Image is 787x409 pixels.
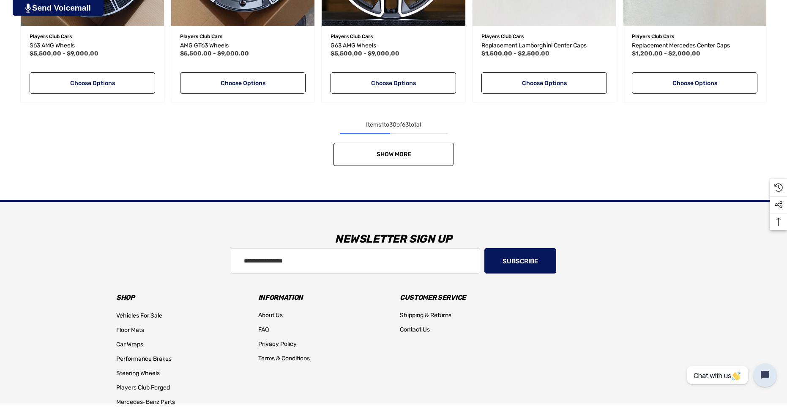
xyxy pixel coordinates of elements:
div: Items to of total [17,120,770,130]
a: Vehicles For Sale [116,309,162,323]
span: Contact Us [400,326,430,333]
a: About Us [258,308,283,323]
span: Replacement Mercedes Center Caps [632,42,730,49]
span: Steering Wheels [116,370,160,377]
span: Car Wraps [116,341,143,348]
span: $1,200.00 - $2,000.00 [632,50,700,57]
svg: Recently Viewed [774,183,783,192]
a: Choose Options [30,72,155,94]
span: $1,500.00 - $2,500.00 [481,50,549,57]
a: Shipping & Returns [400,308,451,323]
a: Replacement Mercedes Center Caps,Price range from $1,200.00 to $2,000.00 [632,41,757,51]
span: 30 [389,121,396,128]
span: Shipping & Returns [400,312,451,319]
span: Privacy Policy [258,340,297,348]
span: Floor Mats [116,326,144,334]
span: $5,500.00 - $9,000.00 [331,50,399,57]
span: Mercedes-Benz Parts [116,398,175,406]
span: $5,500.00 - $9,000.00 [30,50,98,57]
a: AMG GT63 Wheels,Price range from $5,500.00 to $9,000.00 [180,41,306,51]
a: Show More [333,143,454,166]
a: Car Wraps [116,337,143,352]
p: Players Club Cars [30,31,155,42]
p: Players Club Cars [481,31,607,42]
a: FAQ [258,323,269,337]
span: Replacement Lamborghini Center Caps [481,42,587,49]
a: Floor Mats [116,323,144,337]
a: Choose Options [180,72,306,94]
span: 63 [402,121,409,128]
a: G63 AMG Wheels,Price range from $5,500.00 to $9,000.00 [331,41,456,51]
span: Terms & Conditions [258,355,310,362]
span: S63 AMG Wheels [30,42,75,49]
span: Performance Brakes [116,355,172,362]
img: PjwhLS0gR2VuZXJhdG9yOiBHcmF2aXQuaW8gLS0+PHN2ZyB4bWxucz0iaHR0cDovL3d3dy53My5vcmcvMjAwMC9zdmciIHhtb... [25,3,31,13]
a: Replacement Lamborghini Center Caps,Price range from $1,500.00 to $2,500.00 [481,41,607,51]
svg: Top [770,218,787,226]
a: Terms & Conditions [258,351,310,366]
a: Contact Us [400,323,430,337]
p: Players Club Cars [331,31,456,42]
svg: Social Media [774,201,783,209]
a: Choose Options [481,72,607,94]
a: Choose Options [331,72,456,94]
p: Players Club Cars [180,31,306,42]
a: Performance Brakes [116,352,172,366]
h3: Customer Service [400,292,529,304]
a: Privacy Policy [258,337,297,351]
p: Players Club Cars [632,31,757,42]
a: S63 AMG Wheels,Price range from $5,500.00 to $9,000.00 [30,41,155,51]
nav: pagination [17,120,770,166]
span: 1 [381,121,384,128]
h3: Newsletter Sign Up [110,227,677,252]
span: Players Club Forged [116,384,170,391]
span: Show More [376,151,411,158]
span: G63 AMG Wheels [331,42,376,49]
button: Subscribe [484,248,556,274]
span: FAQ [258,326,269,333]
span: AMG GT63 Wheels [180,42,229,49]
h3: Shop [116,292,246,304]
span: Vehicles For Sale [116,312,162,319]
a: Players Club Forged [116,381,170,395]
h3: Information [258,292,388,304]
a: Steering Wheels [116,366,160,381]
span: $5,500.00 - $9,000.00 [180,50,249,57]
a: Choose Options [632,72,757,94]
span: About Us [258,312,283,319]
